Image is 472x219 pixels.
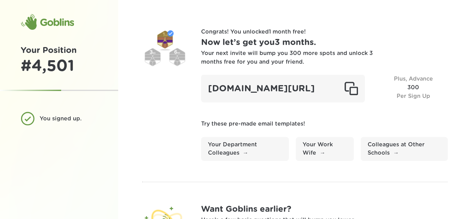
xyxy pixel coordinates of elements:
h1: Now let’s get you 3 months . [201,36,448,49]
a: Colleagues at Other Schools [361,137,448,161]
p: Try these pre-made email templates! [201,120,448,128]
div: Goblins [21,14,74,30]
p: Congrats! You unlocked 1 month free ! [201,28,448,36]
a: Your Department Colleagues [201,137,289,161]
div: You signed up. [40,115,92,123]
h1: Your Position [21,44,97,57]
a: Your Work Wife [296,137,354,161]
div: # 4,501 [21,57,97,76]
h1: Want Goblins earlier? [201,203,448,216]
div: Your next invite will bump you 300 more spots and unlock 3 months free for you and your friend. [201,49,374,66]
span: Plus, Advance [394,76,433,82]
span: Per Sign Up [397,93,430,99]
div: 300 [379,75,448,102]
div: [DOMAIN_NAME][URL] [201,75,365,102]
